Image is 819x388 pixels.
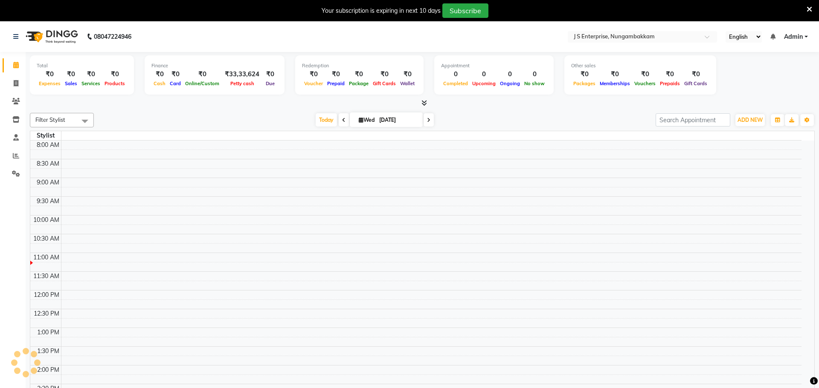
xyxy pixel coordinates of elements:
div: ₹0 [347,69,371,79]
div: 8:00 AM [35,141,61,149]
span: No show [522,80,547,86]
div: ₹0 [658,69,682,79]
button: ADD NEW [735,114,765,126]
div: Your subscription is expiring in next 10 days [322,6,441,15]
div: Stylist [30,131,61,140]
input: Search Appointment [656,113,730,126]
span: Packages [571,80,598,86]
div: ₹0 [168,69,183,79]
span: Gift Cards [682,80,709,86]
div: 0 [522,69,547,79]
div: 12:00 PM [32,290,61,299]
div: ₹0 [302,69,325,79]
span: Expenses [37,80,63,86]
div: ₹0 [682,69,709,79]
input: 2025-09-03 [377,114,419,126]
div: 9:30 AM [35,197,61,206]
div: 1:30 PM [35,347,61,356]
div: ₹0 [371,69,398,79]
span: Prepaids [658,80,682,86]
span: Filter Stylist [35,116,65,123]
span: Memberships [598,80,632,86]
div: ₹0 [63,69,79,79]
span: Sales [63,80,79,86]
div: ₹0 [632,69,658,79]
div: Total [37,62,127,69]
div: ₹0 [398,69,417,79]
span: Card [168,80,183,86]
span: Voucher [302,80,325,86]
div: ₹0 [79,69,102,79]
div: 2:00 PM [35,365,61,374]
span: Services [79,80,102,86]
div: Appointment [441,62,547,69]
span: Today [316,113,337,126]
div: Finance [151,62,278,69]
span: Vouchers [632,80,658,86]
span: Petty cash [228,80,256,86]
div: Other sales [571,62,709,69]
span: Cash [151,80,168,86]
span: Package [347,80,371,86]
div: 9:00 AM [35,178,61,187]
div: 8:30 AM [35,159,61,168]
div: ₹0 [37,69,63,79]
div: 0 [470,69,498,79]
span: Online/Custom [183,80,221,86]
div: 0 [498,69,522,79]
div: Redemption [302,62,417,69]
div: 12:30 PM [32,309,61,318]
span: Upcoming [470,80,498,86]
div: ₹0 [598,69,632,79]
div: 0 [441,69,470,79]
span: Due [264,80,277,86]
div: ₹0 [263,69,278,79]
div: 1:00 PM [35,328,61,337]
b: 08047224946 [94,25,131,49]
div: ₹0 [325,69,347,79]
span: Wed [357,117,377,123]
img: logo [22,25,80,49]
span: Admin [784,32,803,41]
span: Ongoing [498,80,522,86]
span: Prepaid [325,80,347,86]
span: Completed [441,80,470,86]
div: ₹0 [102,69,127,79]
span: Wallet [398,80,417,86]
span: ADD NEW [738,117,763,123]
div: ₹0 [183,69,221,79]
div: ₹33,33,624 [221,69,263,79]
span: Products [102,80,127,86]
div: ₹0 [151,69,168,79]
span: Gift Cards [371,80,398,86]
div: ₹0 [571,69,598,79]
div: 10:00 AM [32,216,61,224]
div: 10:30 AM [32,234,61,243]
div: 11:00 AM [32,253,61,262]
div: 11:30 AM [32,272,61,281]
button: Subscribe [442,3,488,18]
